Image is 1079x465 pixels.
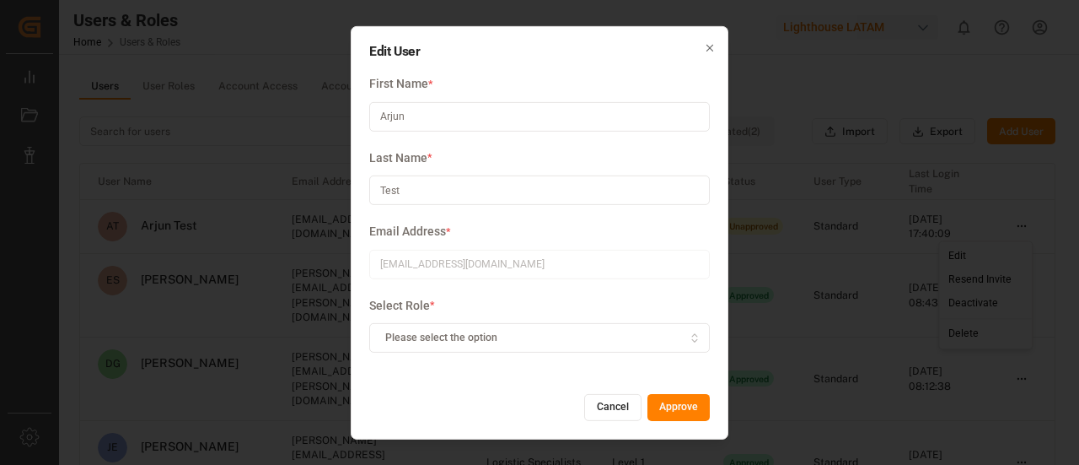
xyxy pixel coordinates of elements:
input: First Name [369,102,710,132]
h2: Edit User [369,44,710,57]
span: Please select the option [385,331,497,346]
input: Email Address [369,250,710,279]
span: Last Name [369,149,427,167]
span: Select Role [369,297,430,315]
button: Approve [647,394,710,421]
span: Email Address [369,223,446,241]
button: Cancel [584,394,641,421]
input: Last Name [369,176,710,205]
span: First Name [369,75,428,93]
